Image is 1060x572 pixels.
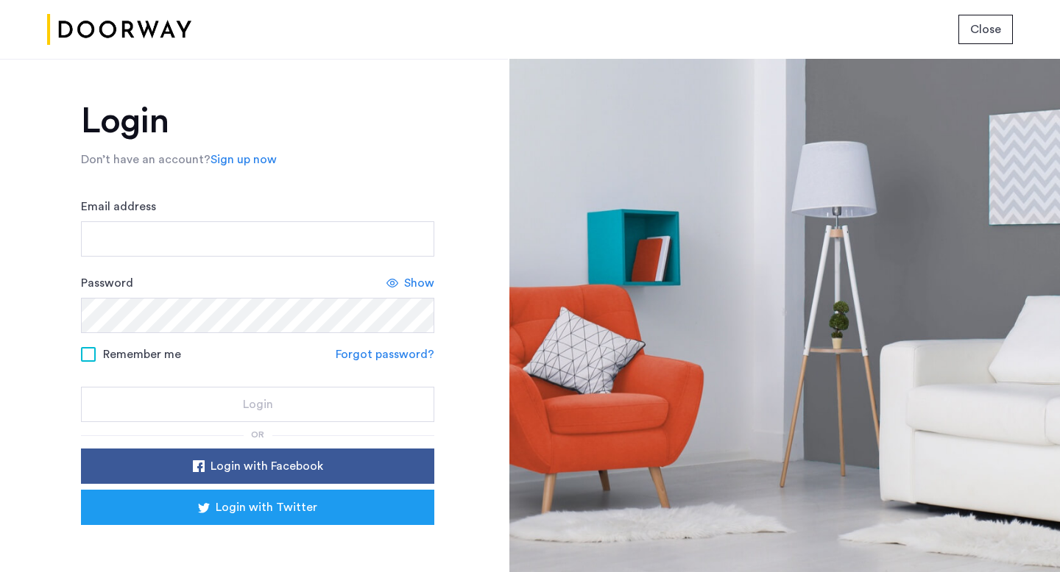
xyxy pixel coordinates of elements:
span: Login with Facebook [211,457,323,475]
span: Don’t have an account? [81,154,211,165]
button: button [81,387,434,422]
h1: Login [81,104,434,139]
label: Password [81,274,133,292]
label: Email address [81,198,156,215]
span: Login [243,396,273,413]
iframe: Sign in with Google Button [103,529,412,562]
a: Forgot password? [336,346,434,363]
span: or [251,430,264,439]
span: Remember me [103,346,181,363]
button: button [81,490,434,525]
img: logo [47,2,191,57]
a: Sign up now [211,151,277,168]
button: button [81,448,434,484]
span: Login with Twitter [216,498,317,516]
span: Show [404,274,434,292]
span: Close [970,21,1001,38]
button: button [958,15,1013,44]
